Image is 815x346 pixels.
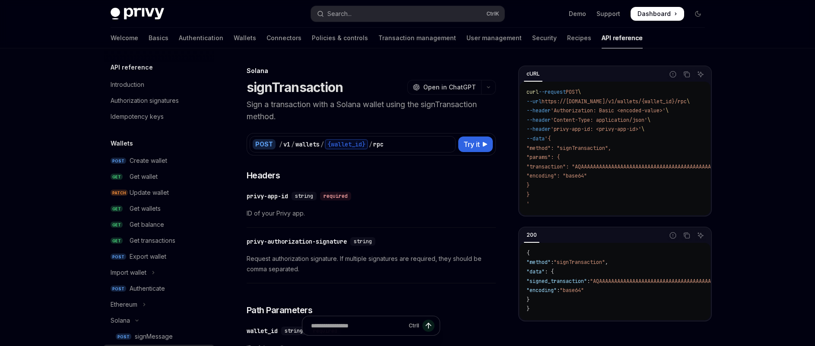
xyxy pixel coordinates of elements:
[247,98,496,123] p: Sign a transaction with a Solana wallet using the signTransaction method.
[179,28,223,48] a: Authentication
[637,10,671,18] span: Dashboard
[247,192,288,200] div: privy-app-id
[111,286,126,292] span: POST
[557,287,560,294] span: :
[524,230,539,240] div: 200
[311,316,405,335] input: Ask a question...
[526,135,545,142] span: --data
[560,287,584,294] span: "base64"
[111,158,126,164] span: POST
[266,28,301,48] a: Connectors
[104,297,214,312] button: Toggle Ethereum section
[666,107,669,114] span: \
[369,140,372,149] div: /
[526,145,611,152] span: "method": "signTransaction",
[130,235,175,246] div: Get transactions
[545,135,551,142] span: '{
[526,191,530,198] span: }
[104,265,214,280] button: Toggle Import wallet section
[463,139,480,149] span: Try it
[526,107,551,114] span: --header
[551,107,666,114] span: 'Authorization: Basic <encoded-value>'
[104,109,214,124] a: Idempotency keys
[130,203,161,214] div: Get wallets
[526,287,557,294] span: "encoding"
[247,304,313,316] span: Path Parameters
[681,69,692,80] button: Copy the contents from the code block
[526,268,545,275] span: "data"
[526,172,587,179] span: "encoding": "base64"
[104,281,214,296] a: POSTAuthenticate
[130,171,158,182] div: Get wallet
[104,201,214,216] a: GETGet wallets
[602,28,643,48] a: API reference
[681,230,692,241] button: Copy the contents from the code block
[695,69,706,80] button: Ask AI
[111,222,123,228] span: GET
[551,126,641,133] span: 'privy-app-id: <privy-app-id>'
[532,28,557,48] a: Security
[526,278,587,285] span: "signed_transaction"
[104,93,214,108] a: Authorization signatures
[551,259,554,266] span: :
[111,254,126,260] span: POST
[327,9,352,19] div: Search...
[111,138,133,149] h5: Wallets
[104,313,214,328] button: Toggle Solana section
[587,278,590,285] span: :
[247,237,347,246] div: privy-authorization-signature
[526,126,551,133] span: --header
[526,250,530,257] span: {
[149,28,168,48] a: Basics
[312,28,368,48] a: Policies & controls
[526,98,542,105] span: --url
[596,10,620,18] a: Support
[283,140,290,149] div: v1
[295,193,313,200] span: string
[526,296,530,303] span: }
[354,238,372,245] span: string
[667,69,679,80] button: Report incorrect code
[247,79,343,95] h1: signTransaction
[526,200,530,207] span: '
[247,254,496,274] span: Request authorization signature. If multiple signatures are required, they should be comma separa...
[104,249,214,264] a: POSTExport wallet
[647,117,650,124] span: \
[641,126,644,133] span: \
[111,206,123,212] span: GET
[695,230,706,241] button: Ask AI
[111,267,146,278] div: Import wallet
[130,156,167,166] div: Create wallet
[104,233,214,248] a: GETGet transactions
[111,238,123,244] span: GET
[325,139,368,149] div: {wallet_id}
[373,140,384,149] div: rpc
[130,219,164,230] div: Get balance
[545,268,554,275] span: : {
[578,89,581,95] span: \
[320,192,351,200] div: required
[466,28,522,48] a: User management
[407,80,481,95] button: Open in ChatGPT
[111,28,138,48] a: Welcome
[378,28,456,48] a: Transaction management
[279,140,282,149] div: /
[667,230,679,241] button: Report incorrect code
[526,154,560,161] span: "params": {
[104,185,214,200] a: PATCHUpdate wallet
[526,89,539,95] span: curl
[234,28,256,48] a: Wallets
[524,69,542,79] div: cURL
[116,333,131,340] span: POST
[422,320,434,332] button: Send message
[104,153,214,168] a: POSTCreate wallet
[291,140,295,149] div: /
[135,331,173,342] div: signMessage
[111,299,137,310] div: Ethereum
[569,10,586,18] a: Demo
[526,182,530,189] span: }
[486,10,499,17] span: Ctrl K
[130,251,166,262] div: Export wallet
[111,79,144,90] div: Introduction
[104,217,214,232] a: GETGet balance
